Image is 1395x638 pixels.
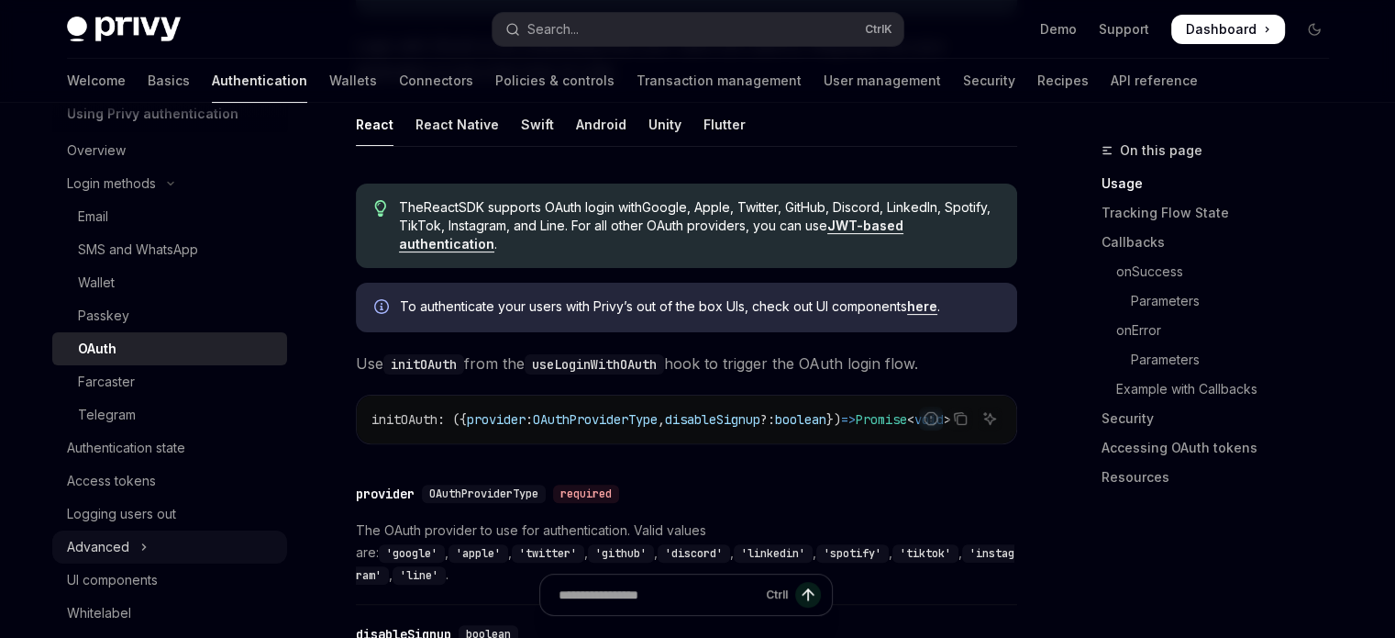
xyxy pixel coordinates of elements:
span: Promise [856,411,907,428]
a: onSuccess [1102,257,1344,286]
div: Passkey [78,305,129,327]
div: Telegram [78,404,136,426]
a: Transaction management [637,59,802,103]
a: Recipes [1037,59,1089,103]
span: Dashboard [1186,20,1257,39]
a: SMS and WhatsApp [52,233,287,266]
a: Authentication [212,59,307,103]
span: < [907,411,914,428]
div: Wallet [78,272,115,294]
button: Open search [493,13,903,46]
a: Parameters [1102,286,1344,316]
span: boolean [775,411,826,428]
a: UI components [52,564,287,597]
button: Toggle dark mode [1300,15,1329,44]
a: User management [824,59,941,103]
div: Search... [527,18,579,40]
a: Overview [52,134,287,167]
div: Access tokens [67,470,156,492]
div: Logging users out [67,503,176,525]
div: Authentication state [67,437,185,459]
a: Dashboard [1171,15,1285,44]
div: Advanced [67,536,129,558]
span: Use from the hook to trigger the OAuth login flow. [356,351,1017,376]
a: Authentication state [52,431,287,465]
a: Email [52,200,287,233]
a: Tracking Flow State [1102,198,1344,228]
div: required [553,485,619,503]
a: Passkey [52,299,287,332]
a: Accessing OAuth tokens [1102,433,1344,463]
button: Report incorrect code [919,407,943,431]
div: Farcaster [78,371,135,393]
code: 'github' [588,544,654,563]
span: Ctrl K [865,22,892,37]
a: Parameters [1102,345,1344,375]
span: OAuthProviderType [533,411,658,428]
span: provider [467,411,526,428]
a: Wallet [52,266,287,299]
a: Callbacks [1102,228,1344,257]
div: UI components [67,569,158,591]
span: : [526,411,533,428]
div: Flutter [703,103,746,146]
span: > [944,411,951,428]
div: Swift [521,103,554,146]
span: OAuthProviderType [429,487,538,501]
div: SMS and WhatsApp [78,239,198,261]
a: Security [1102,404,1344,433]
code: 'spotify' [816,544,889,563]
a: Example with Callbacks [1102,375,1344,404]
svg: Tip [374,200,387,217]
code: 'twitter' [512,544,584,563]
a: Resources [1102,463,1344,492]
code: 'tiktok' [892,544,958,563]
div: React Native [415,103,499,146]
code: 'apple' [448,544,508,563]
a: Policies & controls [495,59,614,103]
span: The React SDK supports OAuth login with Google, Apple, Twitter, GitHub, Discord, LinkedIn, Spotif... [399,198,998,253]
a: Farcaster [52,365,287,398]
div: OAuth [78,338,116,360]
div: Login methods [67,173,156,195]
div: Whitelabel [67,602,131,624]
code: 'line' [393,566,446,585]
span: => [841,411,856,428]
a: onError [1102,316,1344,345]
button: Copy the contents from the code block [948,407,972,431]
a: API reference [1111,59,1198,103]
a: Wallets [329,59,377,103]
span: On this page [1120,140,1202,162]
span: }) [826,411,841,428]
code: initOAuth [383,354,464,375]
a: Welcome [67,59,126,103]
div: provider [356,485,415,503]
div: Overview [67,140,126,162]
a: Demo [1040,20,1077,39]
a: Security [963,59,1015,103]
img: dark logo [67,17,181,42]
span: The OAuth provider to use for authentication. Valid values are: , , , , , , , , , . [356,520,1017,586]
span: initOAuth [371,411,437,428]
a: Logging users out [52,498,287,531]
span: To authenticate your users with Privy’s out of the box UIs, check out UI components . [400,297,999,316]
a: Support [1099,20,1149,39]
a: Access tokens [52,465,287,498]
a: Usage [1102,169,1344,198]
a: Basics [148,59,190,103]
button: Ask AI [978,407,1002,431]
div: Unity [648,103,681,146]
div: Email [78,206,108,228]
a: Telegram [52,398,287,431]
a: here [907,298,937,315]
a: OAuth [52,332,287,365]
a: Connectors [399,59,473,103]
code: 'google' [379,544,445,563]
span: : ({ [437,411,467,428]
button: Toggle Advanced section [52,531,287,564]
input: Ask a question... [559,575,758,615]
div: Android [576,103,626,146]
span: disableSignup [665,411,760,428]
button: Send message [795,582,821,608]
button: Toggle Login methods section [52,167,287,200]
